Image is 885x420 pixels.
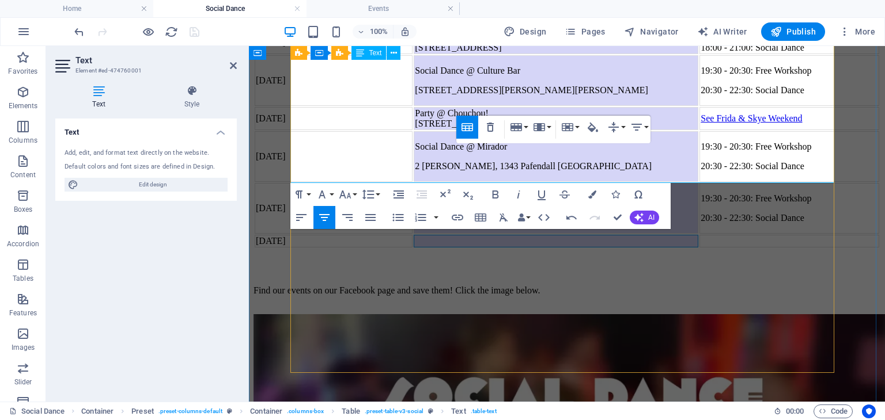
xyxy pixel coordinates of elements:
[451,404,466,418] span: Click to select. Double-click to edit
[14,205,33,214] p: Boxes
[434,183,456,206] button: Superscript
[561,206,583,229] button: Undo (Ctrl+Z)
[786,404,804,418] span: 00 00
[307,2,460,15] h4: Events
[648,214,655,221] span: AI
[605,116,627,139] button: Vertical Align
[166,115,448,125] p: 2 [PERSON_NAME], 1343 Pafendall [GEOGRAPHIC_DATA]
[452,115,629,125] p: 20:30 - 22:30: Social Dance
[353,25,394,39] button: 100%
[164,25,178,39] button: reload
[565,26,605,37] span: Pages
[250,404,282,418] span: Click to select. Double-click to edit
[165,61,449,84] td: Party @ Chouchou! [STREET_ADDRESS][PERSON_NAME]
[6,137,164,188] td: [DATE]
[554,183,576,206] button: Strikethrough
[73,25,86,39] i: Undo: Change text (Ctrl+Z)
[452,167,629,177] p: 20:30 - 22:30: Social Dance
[581,183,603,206] button: Colors
[10,170,36,180] p: Content
[13,274,33,283] p: Tables
[411,183,433,206] button: Decrease Indent
[834,22,880,41] button: More
[504,26,547,37] span: Design
[65,148,228,158] div: Add, edit, and format text directly on the website.
[533,206,555,229] button: HTML
[141,25,155,39] button: Click here to leave preview mode and continue editing
[693,22,752,41] button: AI Writer
[410,206,432,229] button: Ordered List
[452,39,629,49] p: 20:30 - 22:30: Social Dance
[12,343,35,352] p: Images
[6,9,164,60] td: [DATE]
[6,61,164,84] td: [DATE]
[400,26,410,37] i: On resize automatically adjust zoom level to fit chosen device.
[839,26,875,37] span: More
[432,206,441,229] button: Ordered List
[6,85,164,136] td: [DATE]
[365,404,423,418] span: . preset-table-v3-social
[166,96,448,106] p: Social Dance @ Mirador
[7,239,39,249] p: Accordion
[82,178,224,192] span: Edit design
[794,407,796,415] span: :
[9,101,38,110] p: Elements
[814,404,853,418] button: Code
[499,22,551,41] button: Design
[313,206,335,229] button: Align Center
[560,22,610,41] button: Pages
[81,404,114,418] span: Click to select. Double-click to edit
[55,85,147,109] h4: Text
[14,377,32,387] p: Slider
[774,404,804,418] h6: Session time
[9,136,37,145] p: Columns
[628,116,650,139] button: Horizontal Align
[452,147,629,158] p: 19:30 - 20:30: Free Workshop
[387,206,409,229] button: Unordered List
[165,25,178,39] i: Reload page
[452,96,629,106] p: 19:30 - 20:30: Free Workshop
[531,183,553,206] button: Underline (Ctrl+U)
[456,116,478,139] button: Table Header
[582,116,604,139] button: Cell Background
[428,408,433,414] i: This element is a customizable preset
[452,67,553,77] a: See Frida & Skye Weekend
[370,25,388,39] h6: 100%
[75,55,237,66] h2: Text
[862,404,876,418] button: Usercentrics
[72,25,86,39] button: undo
[369,49,381,56] span: Text
[627,183,649,206] button: Special Characters
[9,404,65,418] a: Click to cancel selection. Double-click to open Pages
[166,167,448,177] p: [STREET_ADDRESS]
[457,183,479,206] button: Subscript
[508,183,530,206] button: Italic (Ctrl+I)
[508,116,530,139] button: Row
[153,2,307,15] h4: Social Dance
[6,189,164,201] td: [DATE]
[75,66,214,76] h3: Element #ed-474760001
[770,26,816,37] span: Publish
[604,183,626,206] button: Icons
[147,85,237,109] h4: Style
[8,67,37,76] p: Favorites
[65,162,228,172] div: Default colors and font sizes are defined in Design.
[336,183,358,206] button: Font Size
[342,404,360,418] span: Click to select. Double-click to edit
[452,20,629,30] p: 19:30 - 20:30: Free Workshop
[360,183,381,206] button: Line Height
[55,119,237,139] h4: Text
[360,206,381,229] button: Align Justify
[166,20,448,30] p: Social Dance @ Culture Bar
[531,116,553,139] button: Column
[447,206,468,229] button: Insert Link
[166,39,448,49] p: [STREET_ADDRESS][PERSON_NAME][PERSON_NAME]
[499,22,551,41] div: Design (Ctrl+Alt+Y)
[819,404,848,418] span: Code
[619,22,683,41] button: Navigator
[493,206,515,229] button: Clear Formatting
[65,178,228,192] button: Edit design
[471,404,497,418] span: . table-text
[485,183,506,206] button: Bold (Ctrl+B)
[290,183,312,206] button: Paragraph Format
